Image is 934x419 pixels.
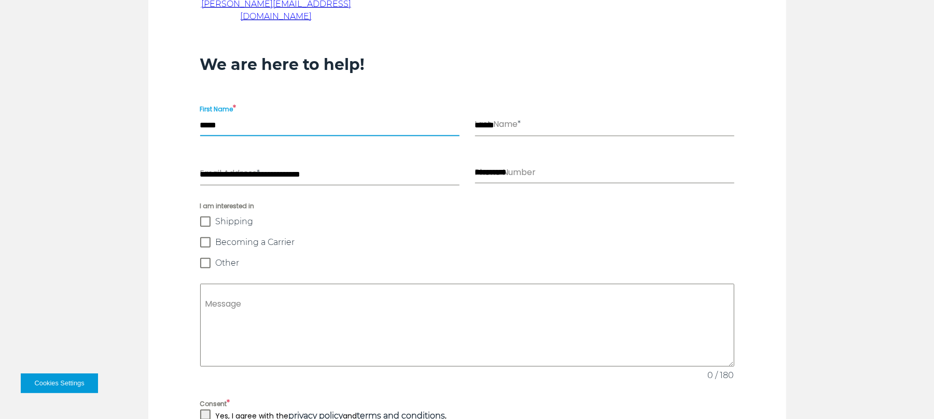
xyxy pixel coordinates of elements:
[200,258,734,268] label: Other
[216,237,295,248] span: Becoming a Carrier
[21,373,98,393] button: Cookies Settings
[708,369,734,382] span: 0 / 180
[200,201,734,211] span: I am interested in
[200,397,734,410] label: Consent
[200,55,734,75] h3: We are here to help!
[200,216,734,227] label: Shipping
[200,237,734,248] label: Becoming a Carrier
[216,216,254,227] span: Shipping
[216,258,240,268] span: Other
